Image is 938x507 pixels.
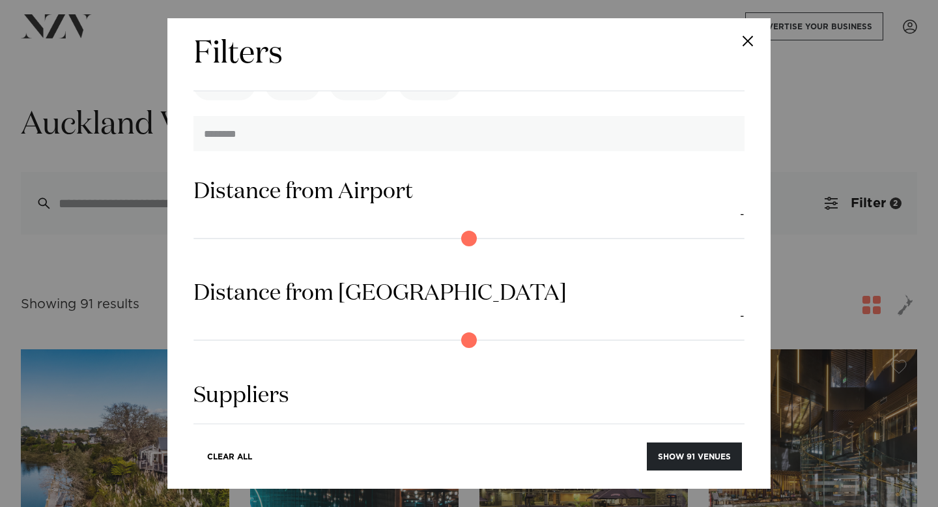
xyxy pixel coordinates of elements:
button: Show 91 venues [647,442,742,471]
output: - [740,308,745,325]
h2: Filters [193,34,283,75]
h3: Distance from [GEOGRAPHIC_DATA] [193,279,745,308]
button: Clear All [196,442,263,471]
button: Close [725,18,771,64]
output: - [740,207,745,223]
h3: Suppliers [193,381,745,411]
h3: Distance from Airport [193,177,745,207]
